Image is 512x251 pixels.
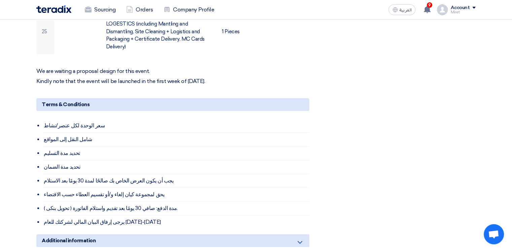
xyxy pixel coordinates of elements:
li: شامل النقل إلى المواقع [43,133,309,147]
td: MANTLING, DISMANTLING, MANPOWER & LOGESTICS (including Mantling and Dismantling, Site Cleaning + ... [101,8,217,54]
div: Account [450,5,470,11]
li: تحديد مدة التسليم [43,147,309,160]
td: 1 Pieces [216,8,263,54]
li: يرجى إرفاق البيان المالي لشركتك للعام [DATE]-[DATE] [43,215,309,229]
li: يجب أن يكون العرض الخاص بك صالحًا لمدة 30 يومًا بعد الاستلام [43,174,309,188]
a: Open chat [484,224,504,244]
li: ( تحويل بنكى ) مدة الدفع: صافي 30 يومًا بعد تقديم واستلام الفاتورة. [43,202,309,215]
li: تحديد مدة الضمان [43,160,309,174]
a: Orders [121,2,158,17]
li: سعر الوحدة لكل عنصر/نشاط [43,119,309,133]
span: Additional information [42,237,96,244]
span: العربية [399,8,411,12]
span: Terms & Conditions [42,101,90,108]
img: Teradix logo [36,5,71,13]
a: Sourcing [79,2,121,17]
p: Kindly note that the event will be launched in the first week of [DATE]. [36,78,309,85]
li: يحق لمجموعة كيان إلغاء و/أو تقسيم العطاء حسب الاقتضاء [43,188,309,202]
a: Company Profile [158,2,219,17]
td: 25 [36,8,54,54]
p: We are waiting a proposal design for this event. [36,68,309,75]
img: profile_test.png [437,4,448,15]
button: العربية [388,4,415,15]
span: 9 [427,2,432,8]
div: Miret [450,10,476,14]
